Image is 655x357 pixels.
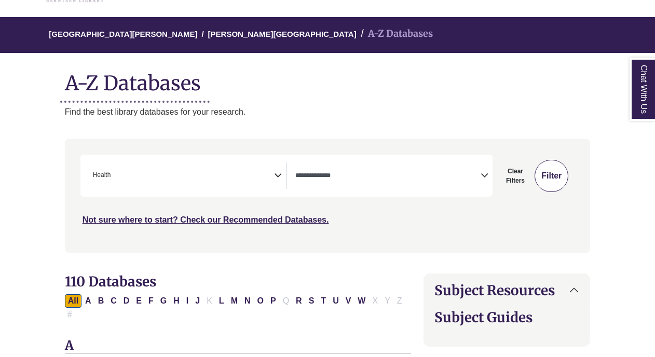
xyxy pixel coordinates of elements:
[65,105,591,119] p: Find the best library databases for your research.
[65,338,411,354] h3: A
[133,294,145,308] button: Filter Results E
[65,139,591,252] nav: Search filters
[65,294,81,308] button: All
[216,294,227,308] button: Filter Results L
[434,309,580,325] h2: Subject Guides
[65,63,591,95] h1: A-Z Databases
[208,28,357,38] a: [PERSON_NAME][GEOGRAPHIC_DATA]
[192,294,203,308] button: Filter Results J
[95,294,107,308] button: Filter Results B
[424,274,590,307] button: Subject Resources
[82,294,94,308] button: Filter Results A
[241,294,254,308] button: Filter Results N
[113,172,117,181] textarea: Search
[65,296,406,319] div: Alpha-list to filter by first letter of database name
[65,17,591,53] nav: breadcrumb
[157,294,170,308] button: Filter Results G
[65,273,156,290] span: 110 Databases
[267,294,279,308] button: Filter Results P
[535,160,568,192] button: Submit for Search Results
[306,294,318,308] button: Filter Results S
[318,294,329,308] button: Filter Results T
[499,160,533,192] button: Clear Filters
[120,294,133,308] button: Filter Results D
[254,294,267,308] button: Filter Results O
[107,294,120,308] button: Filter Results C
[295,172,481,181] textarea: Search
[89,170,111,180] li: Health
[183,294,192,308] button: Filter Results I
[93,170,111,180] span: Health
[357,26,433,42] li: A-Z Databases
[49,28,197,38] a: [GEOGRAPHIC_DATA][PERSON_NAME]
[228,294,241,308] button: Filter Results M
[343,294,354,308] button: Filter Results V
[145,294,157,308] button: Filter Results F
[354,294,369,308] button: Filter Results W
[170,294,183,308] button: Filter Results H
[83,215,329,224] a: Not sure where to start? Check our Recommended Databases.
[293,294,305,308] button: Filter Results R
[330,294,342,308] button: Filter Results U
